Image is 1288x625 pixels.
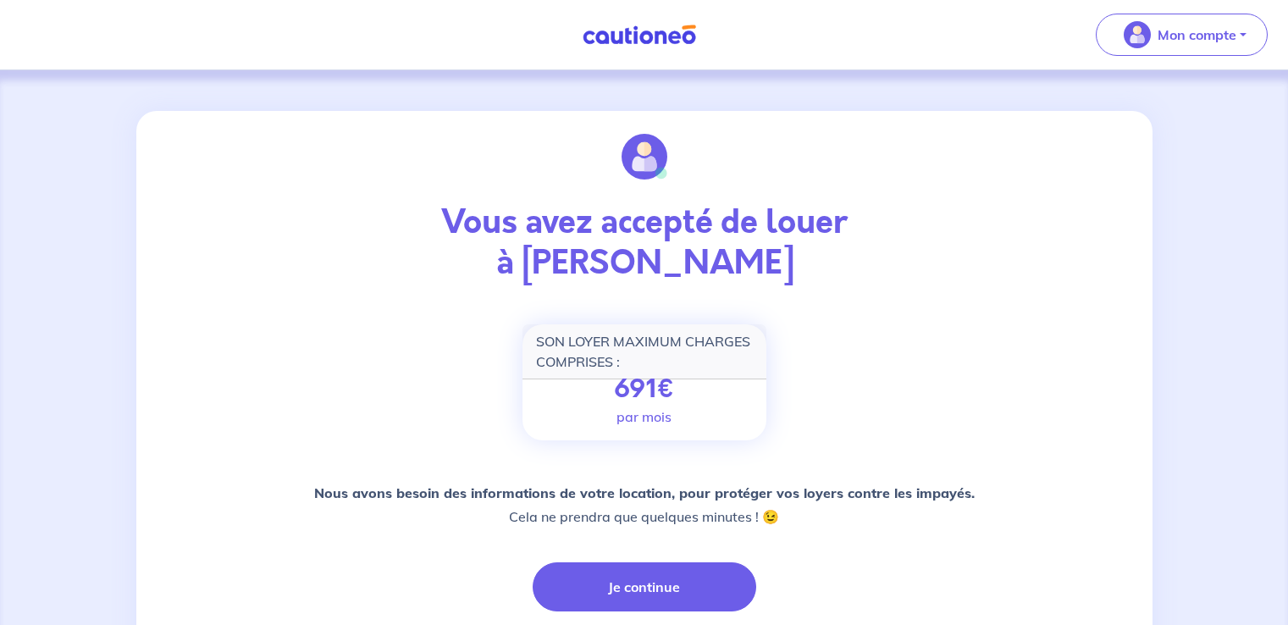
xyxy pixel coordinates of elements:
[533,562,756,611] button: Je continue
[576,25,703,46] img: Cautioneo
[1124,21,1151,48] img: illu_account_valid_menu.svg
[522,324,766,379] div: SON LOYER MAXIMUM CHARGES COMPRISES :
[314,484,975,501] strong: Nous avons besoin des informations de votre location, pour protéger vos loyers contre les impayés.
[314,481,975,528] p: Cela ne prendra que quelques minutes ! 😉
[616,407,672,427] p: par mois
[614,374,675,405] p: 691
[1096,14,1268,56] button: illu_account_valid_menu.svgMon compte
[187,202,1102,284] p: Vous avez accepté de louer à [PERSON_NAME]
[1158,25,1236,45] p: Mon compte
[622,134,667,180] img: illu_account_valid.svg
[657,371,675,408] span: €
